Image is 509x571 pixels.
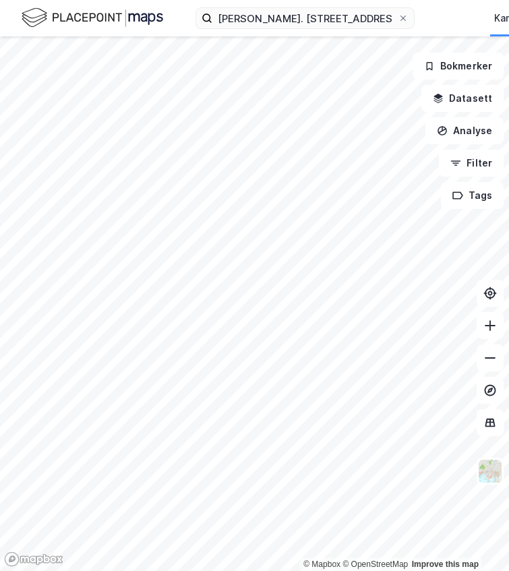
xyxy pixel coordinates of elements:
button: Filter [439,150,504,177]
a: OpenStreetMap [342,560,408,569]
a: Improve this map [412,560,479,569]
button: Tags [441,182,504,209]
div: Kontrollprogram for chat [442,506,509,571]
button: Datasett [421,85,504,112]
input: Søk på adresse, matrikkel, gårdeiere, leietakere eller personer [212,8,398,28]
iframe: Chat Widget [442,506,509,571]
button: Analyse [425,117,504,144]
img: logo.f888ab2527a4732fd821a326f86c7f29.svg [22,6,163,30]
button: Bokmerker [413,53,504,80]
a: Mapbox [303,560,340,569]
a: Mapbox homepage [4,551,63,567]
img: Z [477,458,503,484]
